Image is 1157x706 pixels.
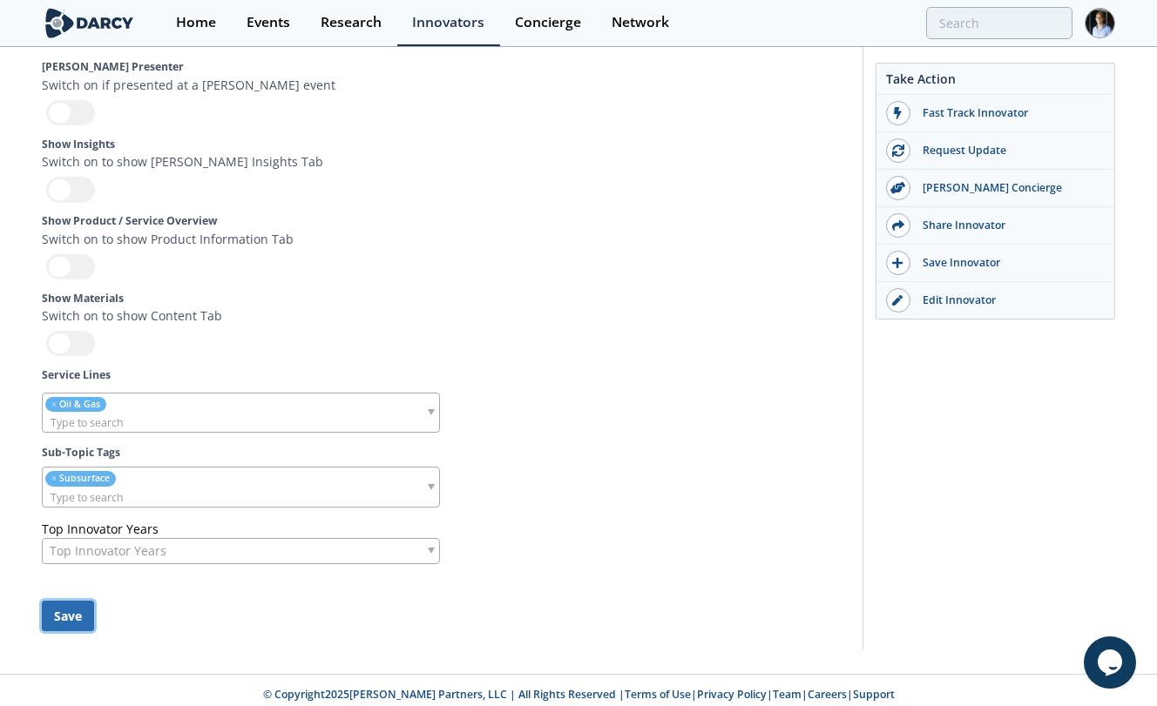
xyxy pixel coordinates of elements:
button: Save [42,601,94,631]
p: Switch on to show Content Tab [42,306,432,325]
div: Share Innovator [910,218,1106,233]
div: remove element Oil & Gas [42,393,440,433]
div: Concierge [515,16,581,30]
input: Type to search [43,488,250,507]
p: Switch on to show [PERSON_NAME] Insights Tab [42,152,432,171]
button: Save Innovator [876,245,1114,282]
div: Request Update [910,143,1106,158]
a: Team [773,687,802,702]
iframe: chat widget [1084,636,1140,689]
div: Research [321,16,382,30]
p: Switch on to show Product Information Tab [42,230,432,248]
input: Type to search [43,414,240,432]
div: Top Innovator Years [42,538,440,564]
div: Fast Track Innovator [910,105,1106,121]
a: Support [853,687,895,702]
label: [PERSON_NAME] Presenter [42,59,432,75]
img: logo-wide.svg [42,8,137,38]
img: Profile [1085,8,1115,38]
div: Innovators [412,16,484,30]
span: remove element [51,398,57,410]
div: Save Innovator [910,255,1106,271]
div: Take Action [876,70,1114,95]
label: Show Insights [42,137,432,152]
label: Show Materials [42,291,432,306]
p: © Copyright 2025 [PERSON_NAME] Partners, LLC | All Rights Reserved | | | | | [45,687,1112,703]
div: Edit Innovator [910,292,1106,308]
a: Terms of Use [625,687,691,702]
span: remove element [51,472,57,484]
input: Advanced Search [926,7,1072,39]
label: Show Product / Service Overview [42,213,432,229]
p: Switch on if presented at a [PERSON_NAME] event [42,76,432,94]
a: Edit Innovator [876,282,1114,319]
li: Subsurface [45,471,116,486]
div: [PERSON_NAME] Concierge [910,180,1106,196]
label: Top Innovator Years [42,521,159,537]
label: Service Lines [42,367,850,383]
a: Careers [808,687,847,702]
a: Privacy Policy [697,687,767,702]
div: Network [612,16,669,30]
div: Home [176,16,216,30]
span: Top Innovator Years [50,539,166,563]
label: Sub-Topic Tags [42,445,850,461]
li: Oil & Gas [45,397,106,412]
div: Events [247,16,290,30]
div: remove element Subsurface [42,467,440,507]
